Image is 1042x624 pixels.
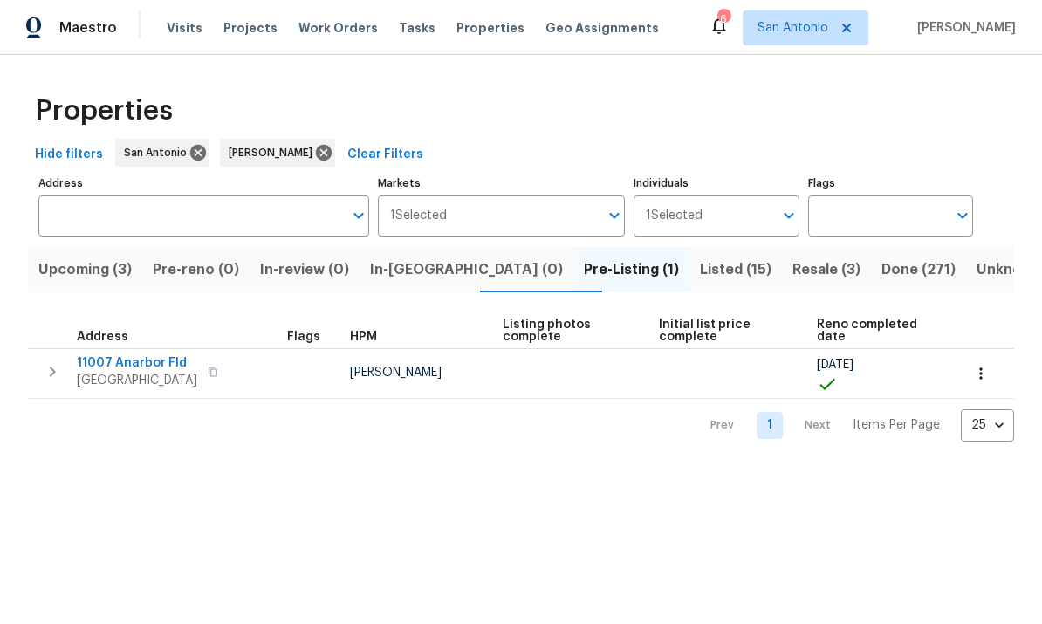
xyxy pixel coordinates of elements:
[646,209,703,223] span: 1 Selected
[777,203,801,228] button: Open
[38,257,132,282] span: Upcoming (3)
[220,139,335,167] div: [PERSON_NAME]
[298,19,378,37] span: Work Orders
[346,203,371,228] button: Open
[700,257,771,282] span: Listed (15)
[223,19,278,37] span: Projects
[35,144,103,166] span: Hide filters
[35,102,173,120] span: Properties
[545,19,659,37] span: Geo Assignments
[350,367,442,379] span: [PERSON_NAME]
[167,19,202,37] span: Visits
[38,178,369,189] label: Address
[950,203,975,228] button: Open
[350,331,377,343] span: HPM
[853,416,940,434] p: Items Per Page
[881,257,956,282] span: Done (271)
[634,178,799,189] label: Individuals
[153,257,239,282] span: Pre-reno (0)
[77,354,197,372] span: 11007 Anarbor Fld
[503,319,629,343] span: Listing photos complete
[378,178,626,189] label: Markets
[124,144,194,161] span: San Antonio
[808,178,973,189] label: Flags
[758,19,828,37] span: San Antonio
[28,139,110,171] button: Hide filters
[792,257,860,282] span: Resale (3)
[260,257,349,282] span: In-review (0)
[584,257,679,282] span: Pre-Listing (1)
[757,412,783,439] a: Goto page 1
[390,209,447,223] span: 1 Selected
[77,372,197,389] span: [GEOGRAPHIC_DATA]
[602,203,627,228] button: Open
[910,19,1016,37] span: [PERSON_NAME]
[694,409,1014,442] nav: Pagination Navigation
[961,402,1014,448] div: 25
[77,331,128,343] span: Address
[229,144,319,161] span: [PERSON_NAME]
[347,144,423,166] span: Clear Filters
[399,22,435,34] span: Tasks
[287,331,320,343] span: Flags
[456,19,524,37] span: Properties
[115,139,209,167] div: San Antonio
[659,319,788,343] span: Initial list price complete
[817,359,853,371] span: [DATE]
[340,139,430,171] button: Clear Filters
[59,19,117,37] span: Maestro
[717,10,730,28] div: 6
[817,319,932,343] span: Reno completed date
[370,257,563,282] span: In-[GEOGRAPHIC_DATA] (0)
